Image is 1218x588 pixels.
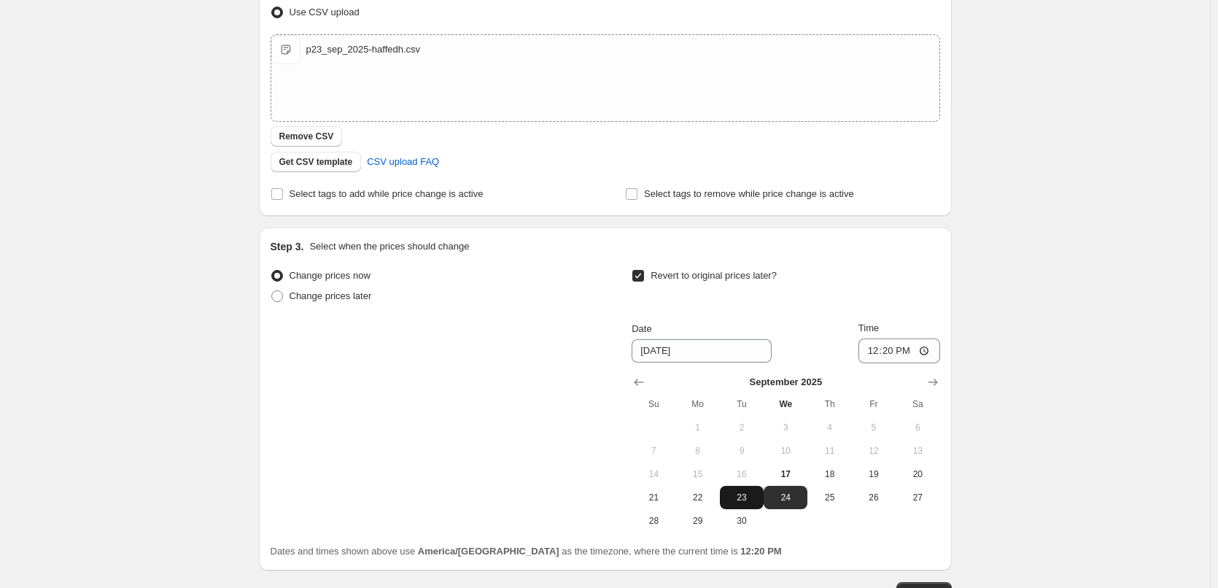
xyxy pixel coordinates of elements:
span: Tu [726,398,758,410]
button: Wednesday September 3 2025 [764,416,807,439]
button: Friday September 19 2025 [852,463,896,486]
span: 29 [682,515,714,527]
th: Tuesday [720,392,764,416]
span: 14 [637,468,670,480]
span: 13 [901,445,934,457]
button: Sunday September 28 2025 [632,509,675,533]
span: 3 [769,422,802,433]
span: Select tags to add while price change is active [290,188,484,199]
span: 17 [769,468,802,480]
button: Saturday September 13 2025 [896,439,939,463]
th: Monday [676,392,720,416]
button: Thursday September 25 2025 [807,486,851,509]
span: 11 [813,445,845,457]
span: Change prices later [290,290,372,301]
button: Monday September 29 2025 [676,509,720,533]
span: Select tags to remove while price change is active [644,188,854,199]
div: p23_sep_2025-haffedh.csv [306,42,421,57]
span: Th [813,398,845,410]
span: Dates and times shown above use as the timezone, where the current time is [271,546,782,557]
span: 27 [901,492,934,503]
th: Thursday [807,392,851,416]
span: 12 [858,445,890,457]
span: 23 [726,492,758,503]
span: Fr [858,398,890,410]
span: 25 [813,492,845,503]
span: 6 [901,422,934,433]
th: Friday [852,392,896,416]
span: 21 [637,492,670,503]
b: America/[GEOGRAPHIC_DATA] [418,546,559,557]
th: Sunday [632,392,675,416]
h2: Step 3. [271,239,304,254]
span: 19 [858,468,890,480]
span: 30 [726,515,758,527]
button: Sunday September 7 2025 [632,439,675,463]
input: 9/17/2025 [632,339,772,363]
button: Tuesday September 23 2025 [720,486,764,509]
span: Mo [682,398,714,410]
button: Show next month, October 2025 [923,372,943,392]
button: Friday September 12 2025 [852,439,896,463]
span: 8 [682,445,714,457]
button: Thursday September 11 2025 [807,439,851,463]
button: Show previous month, August 2025 [629,372,649,392]
button: Remove CSV [271,126,343,147]
span: 18 [813,468,845,480]
a: CSV upload FAQ [358,150,448,174]
span: 24 [769,492,802,503]
span: Date [632,323,651,334]
button: Wednesday September 24 2025 [764,486,807,509]
button: Tuesday September 2 2025 [720,416,764,439]
button: Friday September 26 2025 [852,486,896,509]
button: Tuesday September 16 2025 [720,463,764,486]
button: Sunday September 14 2025 [632,463,675,486]
span: Remove CSV [279,131,334,142]
button: Monday September 15 2025 [676,463,720,486]
button: Sunday September 21 2025 [632,486,675,509]
input: 12:00 [858,339,940,363]
span: Sa [901,398,934,410]
span: 20 [901,468,934,480]
button: Friday September 5 2025 [852,416,896,439]
span: CSV upload FAQ [367,155,439,169]
span: 2 [726,422,758,433]
span: 22 [682,492,714,503]
span: Time [858,322,879,333]
span: Revert to original prices later? [651,270,777,281]
span: 5 [858,422,890,433]
button: Monday September 8 2025 [676,439,720,463]
th: Wednesday [764,392,807,416]
span: Su [637,398,670,410]
button: Thursday September 4 2025 [807,416,851,439]
span: 7 [637,445,670,457]
span: 1 [682,422,714,433]
button: Wednesday September 10 2025 [764,439,807,463]
span: 28 [637,515,670,527]
p: Select when the prices should change [309,239,469,254]
b: 12:20 PM [740,546,781,557]
button: Monday September 1 2025 [676,416,720,439]
span: 10 [769,445,802,457]
button: Saturday September 27 2025 [896,486,939,509]
button: Monday September 22 2025 [676,486,720,509]
span: We [769,398,802,410]
button: Tuesday September 30 2025 [720,509,764,533]
th: Saturday [896,392,939,416]
button: Tuesday September 9 2025 [720,439,764,463]
span: Use CSV upload [290,7,360,18]
button: Saturday September 20 2025 [896,463,939,486]
span: 15 [682,468,714,480]
button: Thursday September 18 2025 [807,463,851,486]
button: Saturday September 6 2025 [896,416,939,439]
span: Get CSV template [279,156,353,168]
span: Change prices now [290,270,371,281]
button: Get CSV template [271,152,362,172]
span: 16 [726,468,758,480]
span: 26 [858,492,890,503]
button: Today Wednesday September 17 2025 [764,463,807,486]
span: 9 [726,445,758,457]
span: 4 [813,422,845,433]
